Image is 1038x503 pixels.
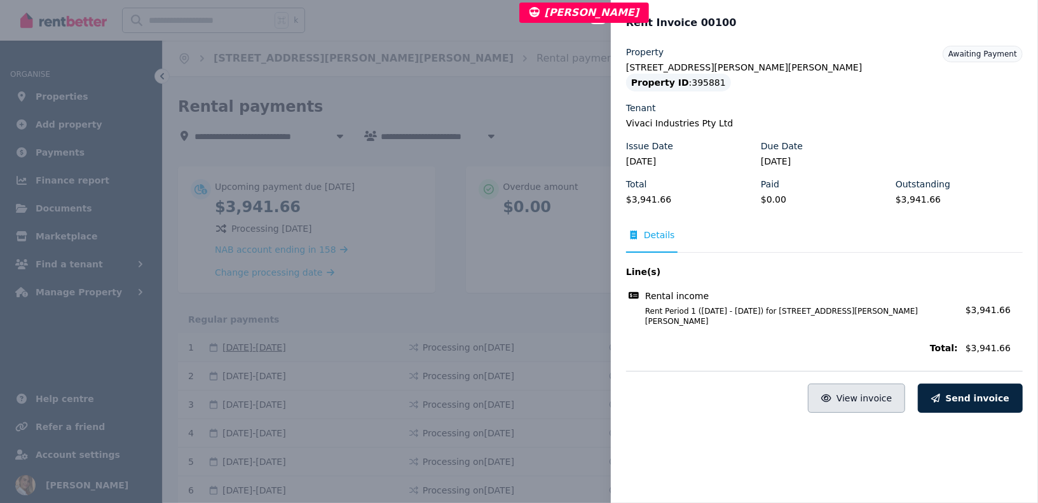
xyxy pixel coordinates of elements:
[966,342,1023,354] span: $3,941.66
[837,393,892,403] span: View invoice
[626,61,1023,74] legend: [STREET_ADDRESS][PERSON_NAME][PERSON_NAME]
[626,193,753,206] legend: $3,941.66
[948,50,1017,58] span: Awaiting Payment
[626,46,664,58] label: Property
[626,229,1023,253] nav: Tabs
[644,229,675,241] span: Details
[626,178,647,191] label: Total
[626,15,737,30] span: Rent Invoice 00100
[761,193,888,206] legend: $0.00
[630,306,958,326] span: Rent Period 1 ([DATE] - [DATE]) for [STREET_ADDRESS][PERSON_NAME][PERSON_NAME]
[631,76,689,89] span: Property ID
[808,384,905,413] button: View invoice
[966,305,1011,315] span: $3,941.66
[918,384,1023,413] button: Send invoice
[626,74,731,91] div: : 395881
[761,155,888,168] legend: [DATE]
[761,140,803,152] label: Due Date
[626,102,656,114] label: Tenant
[626,155,753,168] legend: [DATE]
[626,117,1023,130] legend: Vivaci Industries Pty Ltd
[896,178,950,191] label: Outstanding
[645,290,709,302] span: Rental income
[626,140,673,152] label: Issue Date
[626,265,958,278] span: Line(s)
[626,342,958,354] span: Total:
[761,178,779,191] label: Paid
[896,193,1023,206] legend: $3,941.66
